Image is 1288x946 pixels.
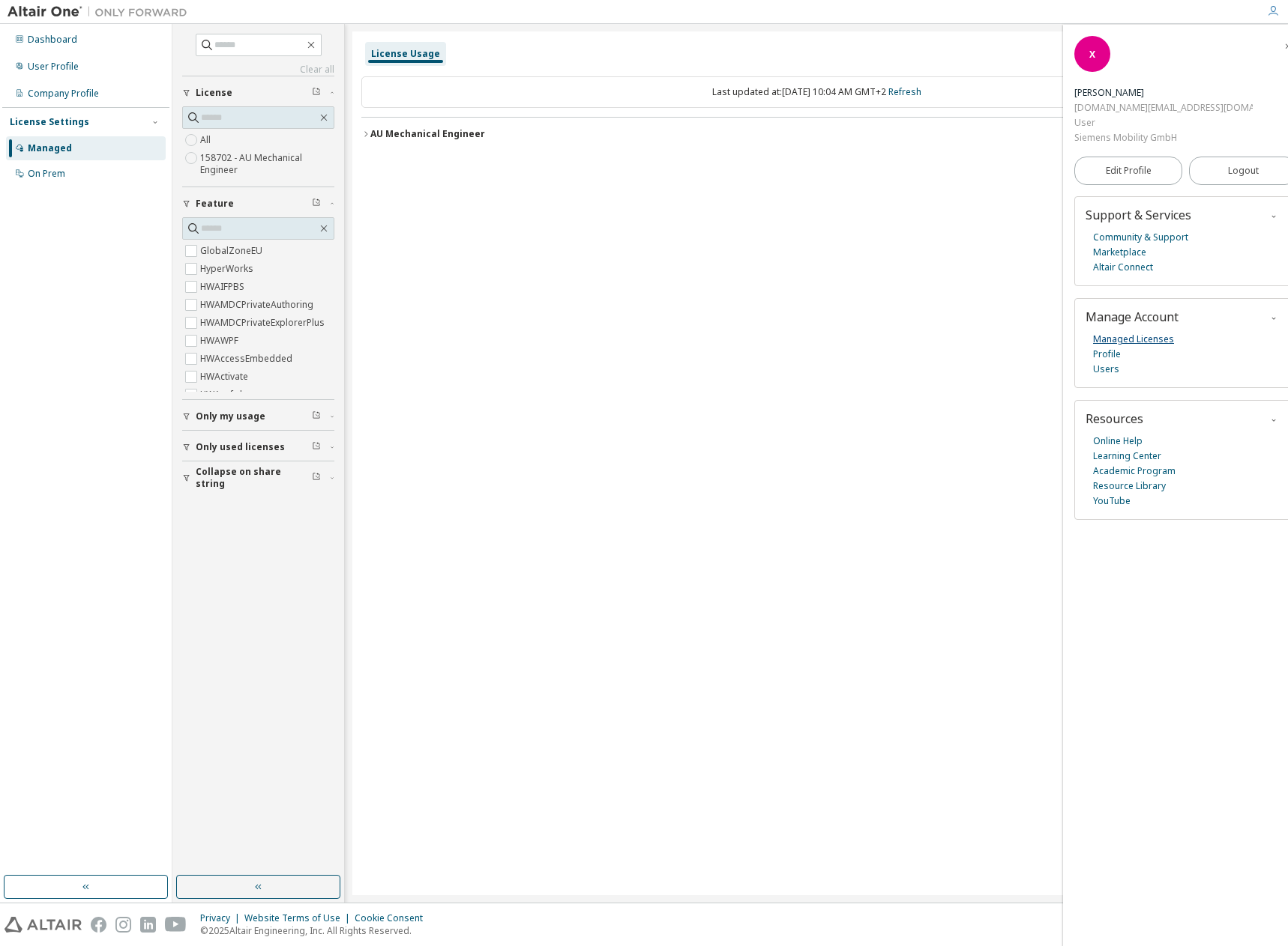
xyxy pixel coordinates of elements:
a: Online Help [1093,434,1143,449]
span: Clear filter [312,441,321,453]
img: instagram.svg [115,917,131,933]
span: Collapse on share string [196,466,312,490]
a: Profile [1093,347,1121,362]
img: altair_logo.svg [4,917,82,933]
span: X [1089,48,1095,61]
span: Clear filter [312,198,321,210]
label: GlobalZoneEU [200,242,265,260]
a: Users [1093,362,1119,377]
img: linkedin.svg [140,917,156,933]
a: Managed Licenses [1093,332,1174,347]
label: HWAcufwh [200,386,248,404]
img: youtube.svg [165,917,187,933]
span: Clear filter [312,87,321,99]
div: Website Terms of Use [244,912,355,924]
label: HWAMDCPrivateAuthoring [200,296,316,314]
span: Edit Profile [1106,165,1152,177]
div: User Profile [28,61,79,73]
a: Learning Center [1093,449,1161,464]
label: HWActivate [200,368,251,386]
div: Xiaomeng Li [1074,85,1253,100]
label: HWAMDCPrivateExplorerPlus [200,314,328,332]
a: Academic Program [1093,464,1176,479]
button: Collapse on share string [182,461,334,494]
div: AU Mechanical Engineer [370,128,485,140]
div: Company Profile [28,88,99,100]
label: All [200,131,214,149]
div: Privacy [200,912,244,924]
span: Feature [196,198,234,210]
span: Resources [1086,410,1143,427]
div: Siemens Mobility GmbH [1074,130,1253,145]
img: Altair One [7,4,195,19]
div: Dashboard [28,34,77,46]
button: Only used licenses [182,431,334,464]
button: Only my usage [182,400,334,433]
span: Clear filter [312,410,321,422]
div: License Settings [10,116,89,128]
label: HWAccessEmbedded [200,350,295,368]
div: Last updated at: [DATE] 10:04 AM GMT+2 [361,76,1272,108]
a: Community & Support [1093,230,1188,245]
a: Refresh [888,85,921,98]
span: Logout [1228,163,1259,178]
label: HWAIFPBS [200,278,247,296]
button: Feature [182,187,334,220]
div: Cookie Consent [355,912,432,924]
span: Manage Account [1086,309,1179,325]
img: facebook.svg [91,917,106,933]
div: Managed [28,142,72,154]
label: HWAWPF [200,332,241,350]
a: Resource Library [1093,479,1166,494]
button: License [182,76,334,109]
a: Marketplace [1093,245,1146,260]
a: Altair Connect [1093,260,1153,275]
p: © 2025 Altair Engineering, Inc. All Rights Reserved. [200,924,432,937]
div: License Usage [371,48,440,60]
a: YouTube [1093,494,1131,509]
label: HyperWorks [200,260,256,278]
span: Support & Services [1086,207,1191,223]
div: User [1074,115,1253,130]
span: License [196,87,232,99]
div: [DOMAIN_NAME][EMAIL_ADDRESS][DOMAIN_NAME] [1074,100,1253,115]
label: 158702 - AU Mechanical Engineer [200,149,334,179]
span: Clear filter [312,472,321,484]
span: Only my usage [196,410,265,422]
a: Clear all [182,64,334,76]
div: On Prem [28,168,65,180]
a: Edit Profile [1074,157,1182,185]
span: Only used licenses [196,441,285,453]
button: AU Mechanical EngineerLicense ID: 158702 [361,118,1272,151]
